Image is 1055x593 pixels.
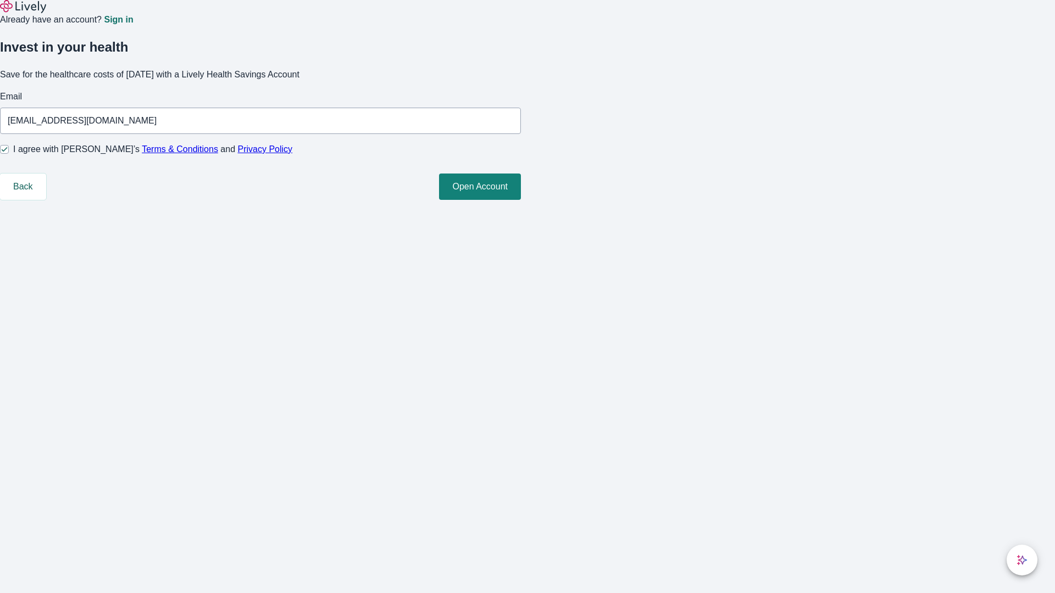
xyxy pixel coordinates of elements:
svg: Lively AI Assistant [1017,555,1028,566]
a: Sign in [104,15,133,24]
button: chat [1007,545,1037,575]
a: Privacy Policy [238,144,293,154]
a: Terms & Conditions [142,144,218,154]
button: Open Account [439,174,521,200]
span: I agree with [PERSON_NAME]’s and [13,143,292,156]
